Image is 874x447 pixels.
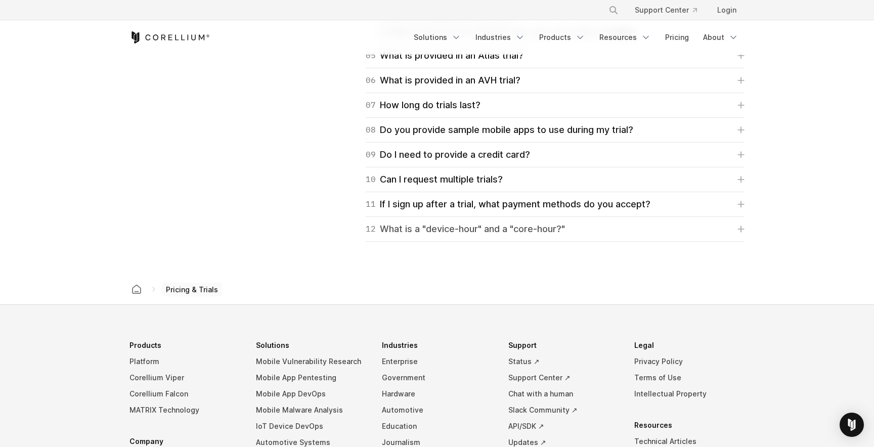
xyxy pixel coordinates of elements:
a: Resources [593,28,657,47]
a: Support Center ↗ [508,370,619,386]
div: Navigation Menu [596,1,745,19]
a: Hardware [382,386,492,402]
a: Pricing [659,28,695,47]
a: Automotive [382,402,492,418]
a: Mobile Malware Analysis [256,402,366,418]
span: 08 [366,123,376,137]
a: IoT Device DevOps [256,418,366,434]
div: How long do trials last? [366,98,480,112]
div: If I sign up after a trial, what payment methods do you accept? [366,197,650,211]
a: 07How long do trials last? [366,98,745,112]
div: What is provided in an Atlas trial? [366,49,523,63]
div: What is provided in an AVH trial? [366,73,520,87]
div: Navigation Menu [408,28,745,47]
a: 09Do I need to provide a credit card? [366,148,745,162]
a: Government [382,370,492,386]
div: What is a "device-hour" and a "core-hour?" [366,222,565,236]
a: Terms of Use [634,370,745,386]
a: Corellium home [127,282,146,296]
span: 12 [366,222,376,236]
a: Mobile Vulnerability Research [256,353,366,370]
span: 07 [366,98,376,112]
a: Login [709,1,745,19]
a: About [697,28,745,47]
a: Mobile App Pentesting [256,370,366,386]
div: Do I need to provide a credit card? [366,148,530,162]
a: Privacy Policy [634,353,745,370]
a: Industries [469,28,531,47]
span: 09 [366,148,376,162]
span: 11 [366,197,376,211]
a: Education [382,418,492,434]
a: 06What is provided in an AVH trial? [366,73,745,87]
a: Solutions [408,28,467,47]
a: Platform [129,353,240,370]
span: Pricing & Trials [162,283,222,297]
a: Mobile App DevOps [256,386,366,402]
a: 08Do you provide sample mobile apps to use during my trial? [366,123,745,137]
a: Products [533,28,591,47]
a: Corellium Home [129,31,210,43]
div: Do you provide sample mobile apps to use during my trial? [366,123,633,137]
span: 05 [366,49,376,63]
a: Slack Community ↗ [508,402,619,418]
a: Chat with a human [508,386,619,402]
a: API/SDK ↗ [508,418,619,434]
div: Open Intercom Messenger [840,413,864,437]
a: Corellium Viper [129,370,240,386]
button: Search [604,1,623,19]
a: 05What is provided in an Atlas trial? [366,49,745,63]
a: 12What is a "device-hour" and a "core-hour?" [366,222,745,236]
span: 10 [366,172,376,187]
a: Enterprise [382,353,492,370]
a: Intellectual Property [634,386,745,402]
div: Can I request multiple trials? [366,172,503,187]
span: 06 [366,73,376,87]
a: Support Center [627,1,705,19]
a: 11If I sign up after a trial, what payment methods do you accept? [366,197,745,211]
a: 10Can I request multiple trials? [366,172,745,187]
a: MATRIX Technology [129,402,240,418]
a: Corellium Falcon [129,386,240,402]
a: Status ↗ [508,353,619,370]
